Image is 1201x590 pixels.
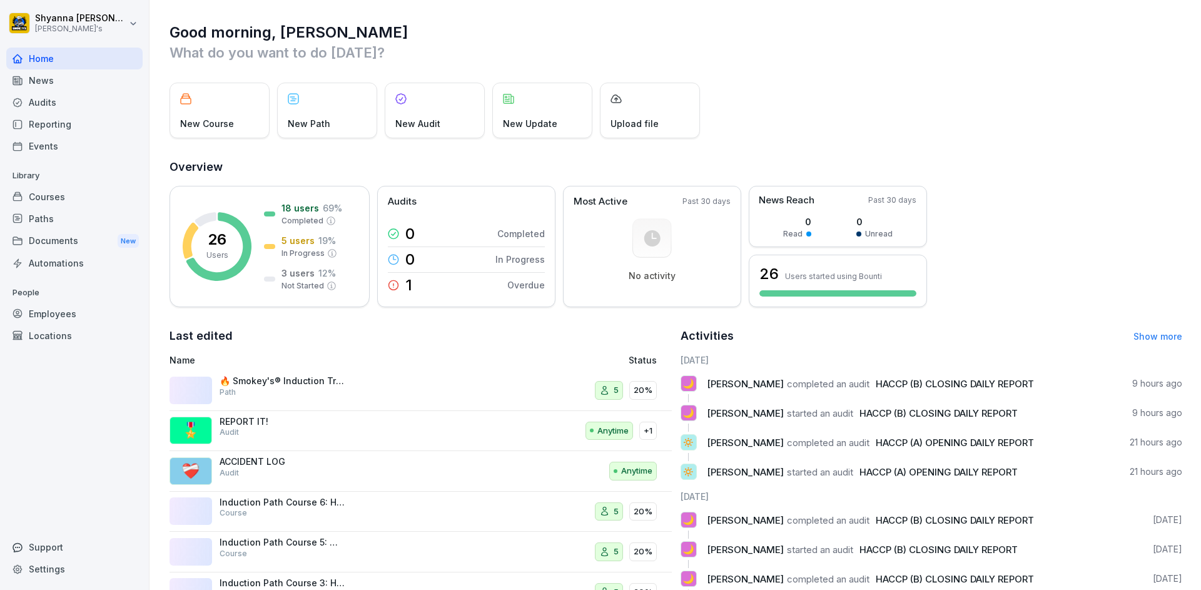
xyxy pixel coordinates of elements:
[181,460,200,482] p: ❤️‍🩹
[1130,465,1182,478] p: 21 hours ago
[681,353,1183,367] h6: [DATE]
[6,113,143,135] a: Reporting
[6,69,143,91] div: News
[859,466,1018,478] span: HACCP (A) OPENING DAILY REPORT
[707,378,784,390] span: [PERSON_NAME]
[707,407,784,419] span: [PERSON_NAME]
[707,573,784,585] span: [PERSON_NAME]
[783,228,803,240] p: Read
[35,13,126,24] p: Shyanna [PERSON_NAME]
[395,117,440,130] p: New Audit
[220,537,345,548] p: Induction Path Course 5: Workplace Conduct
[1130,436,1182,449] p: 21 hours ago
[644,425,652,437] p: +1
[707,437,784,449] span: [PERSON_NAME]
[6,91,143,113] div: Audits
[281,201,319,215] p: 18 users
[707,544,784,556] span: [PERSON_NAME]
[405,226,415,242] p: 0
[859,407,1018,419] span: HACCP (B) CLOSING DAILY REPORT
[6,536,143,558] div: Support
[759,193,814,208] p: News Reach
[281,215,323,226] p: Completed
[170,43,1182,63] p: What do you want to do [DATE]?
[6,208,143,230] a: Paths
[634,384,652,397] p: 20%
[220,548,247,559] p: Course
[787,378,869,390] span: completed an audit
[6,283,143,303] p: People
[876,573,1034,585] span: HACCP (B) CLOSING DAILY REPORT
[6,230,143,253] a: DocumentsNew
[323,201,342,215] p: 69 %
[6,135,143,157] a: Events
[6,252,143,274] a: Automations
[682,570,694,587] p: 🌙
[682,375,694,392] p: 🌙
[220,497,345,508] p: Induction Path Course 6: HR & Employment Basics
[707,466,784,478] span: [PERSON_NAME]
[1153,543,1182,556] p: [DATE]
[707,514,784,526] span: [PERSON_NAME]
[6,325,143,347] a: Locations
[876,378,1034,390] span: HACCP (B) CLOSING DAILY REPORT
[220,467,239,479] p: Audit
[1153,514,1182,526] p: [DATE]
[787,544,853,556] span: started an audit
[783,215,811,228] p: 0
[634,546,652,558] p: 20%
[170,451,672,492] a: ❤️‍🩹ACCIDENT LOGAuditAnytime
[859,544,1018,556] span: HACCP (B) CLOSING DAILY REPORT
[507,278,545,292] p: Overdue
[170,370,672,411] a: 🔥 Smokey's® Induction TrainingPath520%
[170,353,484,367] p: Name
[6,303,143,325] div: Employees
[1133,331,1182,342] a: Show more
[682,541,694,558] p: 🌙
[170,492,672,532] a: Induction Path Course 6: HR & Employment BasicsCourse520%
[318,267,336,280] p: 12 %
[682,196,731,207] p: Past 30 days
[220,577,345,589] p: Induction Path Course 3: Health & Safety
[611,117,659,130] p: Upload file
[220,427,239,438] p: Audit
[614,506,619,518] p: 5
[614,384,619,397] p: 5
[181,419,200,442] p: 🎖️
[856,215,893,228] p: 0
[785,272,882,281] p: Users started using Bounti
[787,437,869,449] span: completed an audit
[6,166,143,186] p: Library
[6,48,143,69] a: Home
[787,466,853,478] span: started an audit
[220,507,247,519] p: Course
[1153,572,1182,585] p: [DATE]
[629,270,676,282] p: No activity
[681,490,1183,503] h6: [DATE]
[6,186,143,208] div: Courses
[170,327,672,345] h2: Last edited
[574,195,627,209] p: Most Active
[170,23,1182,43] h1: Good morning, [PERSON_NAME]
[682,463,694,481] p: 🔅
[405,252,415,267] p: 0
[170,158,1182,176] h2: Overview
[868,195,916,206] p: Past 30 days
[1132,377,1182,390] p: 9 hours ago
[497,227,545,240] p: Completed
[6,558,143,580] a: Settings
[35,24,126,33] p: [PERSON_NAME]'s
[220,416,345,427] p: REPORT IT!
[281,280,324,292] p: Not Started
[495,253,545,266] p: In Progress
[208,232,226,247] p: 26
[1132,407,1182,419] p: 9 hours ago
[206,250,228,261] p: Users
[388,195,417,209] p: Audits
